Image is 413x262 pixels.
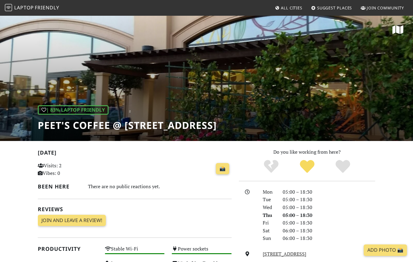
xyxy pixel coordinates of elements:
[358,2,406,13] a: Join Community
[309,2,355,13] a: Suggest Places
[88,182,232,191] div: There are no public reactions yet.
[14,4,34,11] span: Laptop
[367,5,404,11] span: Join Community
[101,244,168,259] div: Stable Wi-Fi
[259,211,279,219] div: Thu
[364,244,407,256] a: Add Photo 📸
[38,105,109,115] div: | 83% Laptop Friendly
[38,183,81,190] h2: Been here
[272,2,305,13] a: All Cities
[317,5,352,11] span: Suggest Places
[259,204,279,211] div: Wed
[168,244,235,259] div: Power sockets
[38,246,98,252] h2: Productivity
[281,5,302,11] span: All Cities
[259,219,279,227] div: Fri
[279,188,379,196] div: 05:00 – 18:30
[216,163,229,175] a: 📸
[259,227,279,235] div: Sat
[279,196,379,204] div: 05:00 – 18:30
[325,159,361,174] div: Definitely!
[289,159,325,174] div: Yes
[259,188,279,196] div: Mon
[279,219,379,227] div: 05:00 – 18:30
[38,215,106,226] a: Join and leave a review!
[5,4,12,11] img: LaptopFriendly
[279,204,379,211] div: 05:00 – 18:30
[263,251,306,257] a: [STREET_ADDRESS]
[279,211,379,219] div: 05:00 – 18:30
[38,149,232,158] h2: [DATE]
[239,148,375,156] p: Do you like working from here?
[259,196,279,204] div: Tue
[38,206,232,212] h2: Reviews
[253,159,289,174] div: No
[279,227,379,235] div: 06:00 – 18:30
[38,162,98,177] p: Visits: 2 Vibes: 0
[38,120,217,131] h1: Peet's Coffee @ [STREET_ADDRESS]
[5,3,59,13] a: LaptopFriendly LaptopFriendly
[259,234,279,242] div: Sun
[35,4,59,11] span: Friendly
[279,234,379,242] div: 06:00 – 18:30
